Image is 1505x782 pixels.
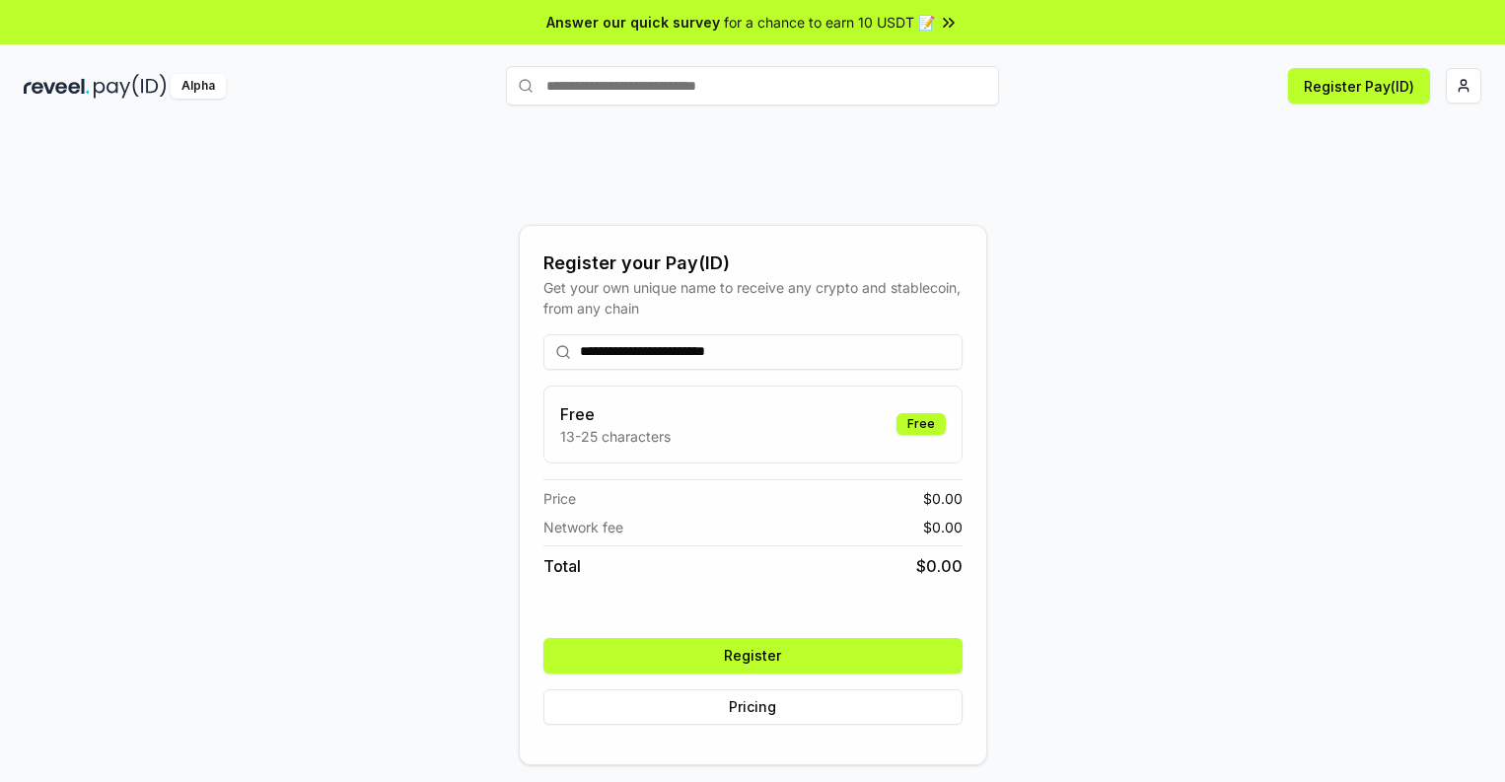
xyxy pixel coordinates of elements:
[916,554,963,578] span: $ 0.00
[1288,68,1430,104] button: Register Pay(ID)
[543,517,623,537] span: Network fee
[724,12,935,33] span: for a chance to earn 10 USDT 📝
[543,277,963,319] div: Get your own unique name to receive any crypto and stablecoin, from any chain
[923,517,963,537] span: $ 0.00
[94,74,167,99] img: pay_id
[560,402,671,426] h3: Free
[543,249,963,277] div: Register your Pay(ID)
[543,638,963,674] button: Register
[896,413,946,435] div: Free
[543,689,963,725] button: Pricing
[24,74,90,99] img: reveel_dark
[560,426,671,447] p: 13-25 characters
[923,488,963,509] span: $ 0.00
[543,554,581,578] span: Total
[543,488,576,509] span: Price
[546,12,720,33] span: Answer our quick survey
[171,74,226,99] div: Alpha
